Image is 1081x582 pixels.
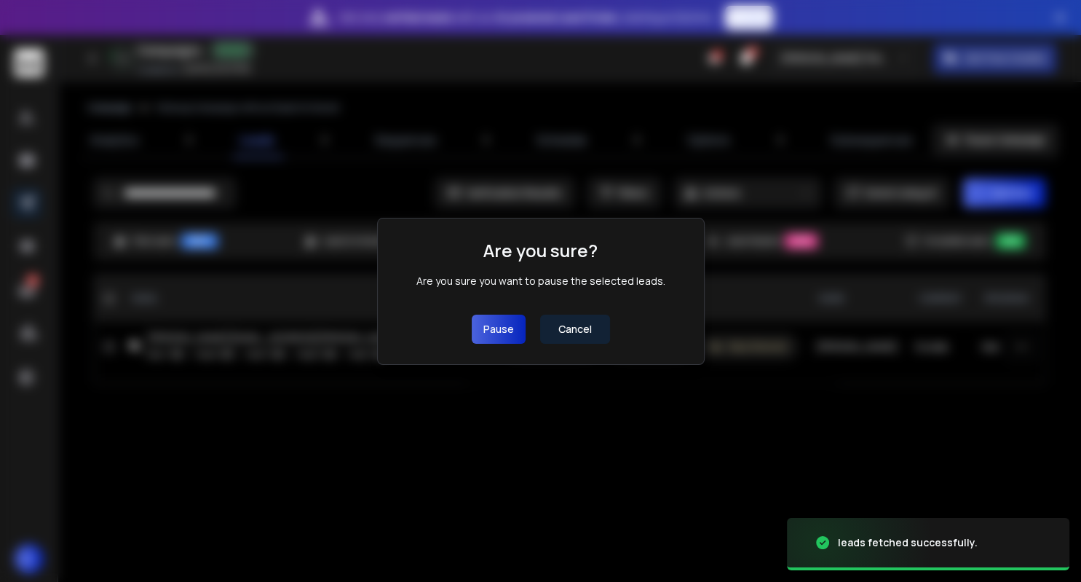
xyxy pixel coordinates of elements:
button: Pause [472,315,526,344]
h1: Are you sure? [483,239,598,262]
div: Are you sure you want to pause the selected leads. [416,274,665,288]
button: Cancel [540,315,610,344]
div: leads fetched successfully. [838,535,978,550]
